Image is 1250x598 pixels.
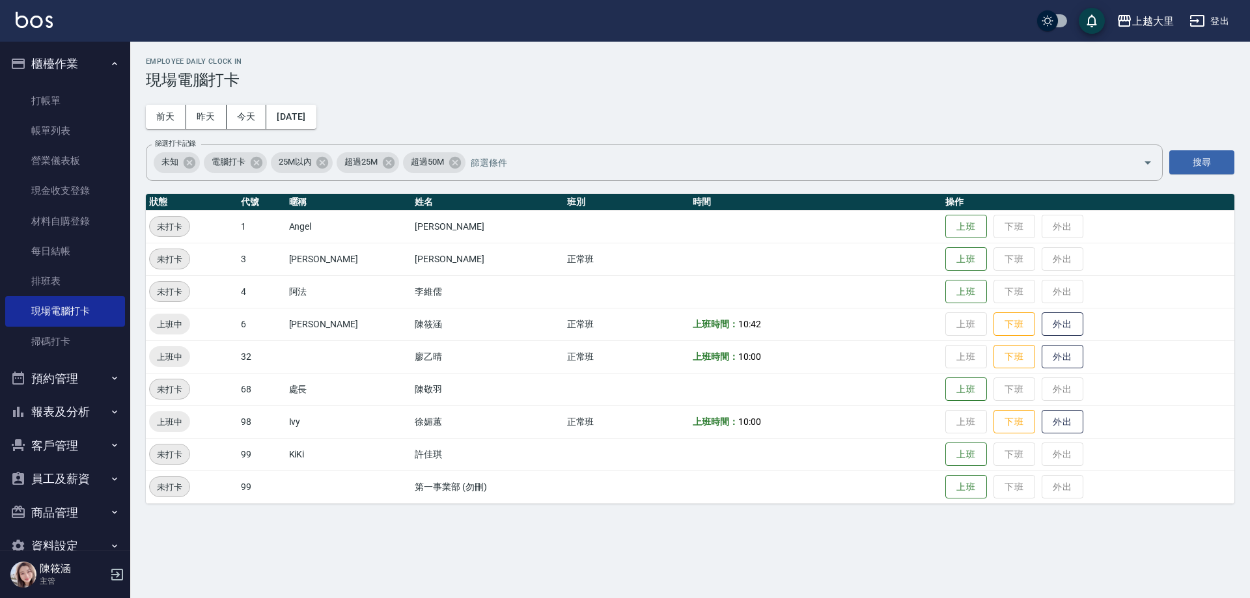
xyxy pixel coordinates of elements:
[564,340,690,373] td: 正常班
[564,194,690,211] th: 班別
[5,236,125,266] a: 每日結帳
[337,152,399,173] div: 超過25M
[266,105,316,129] button: [DATE]
[411,194,563,211] th: 姓名
[149,318,190,331] span: 上班中
[945,215,987,239] button: 上班
[238,470,285,503] td: 99
[238,373,285,405] td: 68
[411,340,563,373] td: 廖乙晴
[993,410,1035,434] button: 下班
[5,327,125,357] a: 掃碼打卡
[146,105,186,129] button: 前天
[286,194,412,211] th: 暱稱
[150,448,189,461] span: 未打卡
[238,275,285,308] td: 4
[146,57,1234,66] h2: Employee Daily Clock In
[146,194,238,211] th: 狀態
[146,71,1234,89] h3: 現場電腦打卡
[150,285,189,299] span: 未打卡
[738,351,761,362] span: 10:00
[5,496,125,530] button: 商品管理
[1042,312,1083,336] button: 外出
[286,438,412,470] td: KiKi
[467,151,1120,174] input: 篩選條件
[286,210,412,243] td: Angel
[5,47,125,81] button: 櫃檯作業
[5,429,125,463] button: 客戶管理
[5,529,125,563] button: 資料設定
[689,194,941,211] th: 時間
[1184,9,1234,33] button: 登出
[154,152,200,173] div: 未知
[1137,152,1158,173] button: Open
[204,152,267,173] div: 電腦打卡
[564,243,690,275] td: 正常班
[411,438,563,470] td: 許佳琪
[286,373,412,405] td: 處長
[693,351,738,362] b: 上班時間：
[227,105,267,129] button: 今天
[40,575,106,587] p: 主管
[945,442,987,467] button: 上班
[5,146,125,176] a: 營業儀表板
[16,12,53,28] img: Logo
[154,156,186,169] span: 未知
[1169,150,1234,174] button: 搜尋
[5,116,125,146] a: 帳單列表
[403,156,452,169] span: 超過50M
[945,377,987,401] button: 上班
[411,373,563,405] td: 陳敬羽
[149,415,190,429] span: 上班中
[286,275,412,308] td: 阿法
[238,243,285,275] td: 3
[738,416,761,427] span: 10:00
[5,362,125,396] button: 預約管理
[150,252,189,266] span: 未打卡
[411,308,563,340] td: 陳筱涵
[150,480,189,494] span: 未打卡
[942,194,1234,211] th: 操作
[10,562,36,588] img: Person
[411,470,563,503] td: 第一事業部 (勿刪)
[238,308,285,340] td: 6
[5,462,125,496] button: 員工及薪資
[564,308,690,340] td: 正常班
[738,319,761,329] span: 10:42
[945,280,987,304] button: 上班
[238,210,285,243] td: 1
[1042,410,1083,434] button: 外出
[945,247,987,271] button: 上班
[5,395,125,429] button: 報表及分析
[564,405,690,438] td: 正常班
[411,405,563,438] td: 徐媚蕙
[411,243,563,275] td: [PERSON_NAME]
[945,475,987,499] button: 上班
[993,345,1035,369] button: 下班
[5,86,125,116] a: 打帳單
[1111,8,1179,34] button: 上越大里
[286,308,412,340] td: [PERSON_NAME]
[993,312,1035,336] button: 下班
[411,210,563,243] td: [PERSON_NAME]
[286,243,412,275] td: [PERSON_NAME]
[1079,8,1105,34] button: save
[403,152,465,173] div: 超過50M
[238,194,285,211] th: 代號
[5,266,125,296] a: 排班表
[204,156,253,169] span: 電腦打卡
[5,296,125,326] a: 現場電腦打卡
[5,176,125,206] a: 現金收支登錄
[1042,345,1083,369] button: 外出
[1132,13,1174,29] div: 上越大里
[286,405,412,438] td: Ivy
[693,319,738,329] b: 上班時間：
[186,105,227,129] button: 昨天
[40,562,106,575] h5: 陳筱涵
[693,416,738,427] b: 上班時間：
[155,139,196,148] label: 篩選打卡記錄
[337,156,385,169] span: 超過25M
[271,156,320,169] span: 25M以內
[149,350,190,364] span: 上班中
[271,152,333,173] div: 25M以內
